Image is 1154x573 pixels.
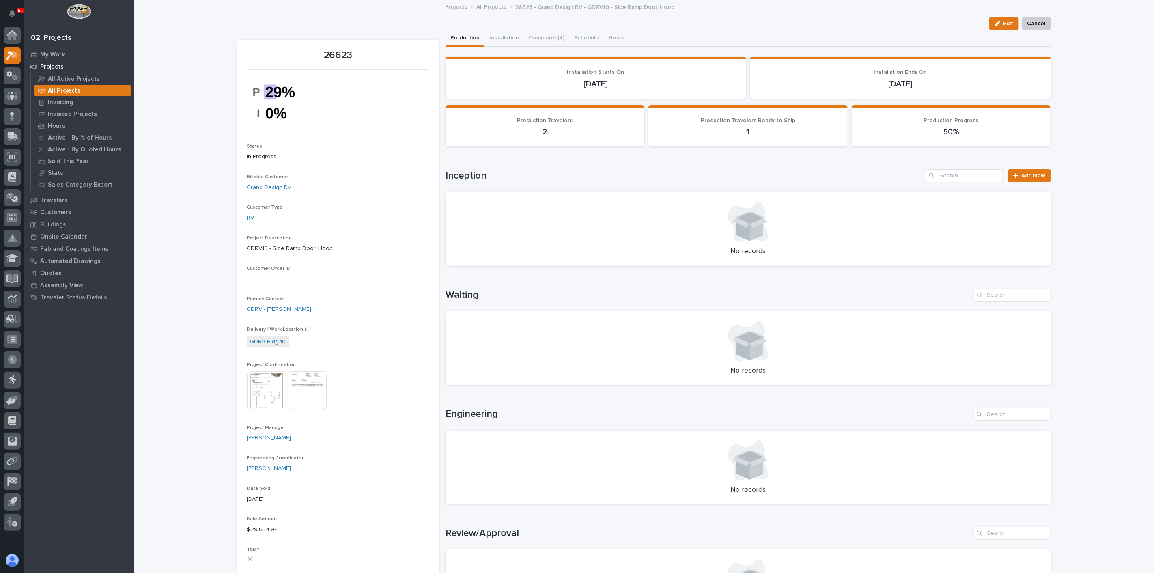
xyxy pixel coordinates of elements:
span: Installation Starts On [567,69,624,75]
span: Project Description [247,236,292,241]
a: Active - By Quoted Hours [31,144,134,155]
button: Edit [989,17,1019,30]
p: Active - By % of Hours [48,134,112,142]
span: Date Sold [247,486,271,491]
p: Traveler Status Details [40,294,107,302]
a: Invoicing [31,97,134,108]
div: Notifications61 [10,10,21,23]
p: All Projects [48,87,80,95]
span: Cancel [1027,19,1046,28]
button: Hours [604,30,629,47]
h1: Review/Approval [446,528,971,539]
span: Project Confirmation [247,362,296,367]
p: [DATE] [760,79,1041,89]
a: [PERSON_NAME] [247,464,291,473]
a: Fab and Coatings Items [24,243,134,255]
div: 02. Projects [31,34,71,43]
input: Search [974,527,1051,540]
a: Onsite Calendar [24,230,134,243]
span: Customer Order ID [247,266,291,271]
p: 61 [18,8,23,13]
a: Grand Design RV [247,183,292,192]
a: GDRV - [PERSON_NAME] [247,305,312,314]
a: Automated Drawings [24,255,134,267]
p: Buildings [40,221,66,228]
a: Projects [24,60,134,73]
button: Comments (4) [524,30,569,47]
a: Quotes [24,267,134,279]
button: Production [446,30,484,47]
p: Automated Drawings [40,258,101,265]
a: GDRV Bldg 10 [250,338,286,346]
span: Project Manager [247,425,286,430]
h1: Engineering [446,408,971,420]
p: No records [455,366,1041,375]
a: All Projects [31,85,134,96]
p: Customers [40,209,71,216]
button: Installation [484,30,524,47]
p: Sold This Year [48,158,89,165]
span: Customer Type [247,205,283,210]
p: 26623 [247,50,429,61]
a: Assembly View [24,279,134,291]
a: Buildings [24,218,134,230]
button: Schedule [569,30,604,47]
p: 50% [861,127,1041,137]
p: No records [455,247,1041,256]
p: 26623 - Grand Design RV - GDRV10 - Side Ramp Door, Hoop [515,2,674,11]
img: G4GX-27A69-9pNpTB_ZVi_QfUkZNCHChZrzAvfS3sMo [247,75,308,131]
p: [DATE] [455,79,736,89]
span: Status [247,144,263,149]
span: Engineering Coordinator [247,456,304,461]
input: Search [926,169,1003,182]
p: Stats [48,170,63,177]
a: RV [247,214,254,222]
p: Fab and Coatings Items [40,246,108,253]
p: [DATE] [247,495,429,504]
span: Primary Contact [247,297,284,302]
h1: Inception [446,170,923,182]
span: Edit [1003,20,1014,27]
button: Cancel [1022,17,1051,30]
a: Traveler Status Details [24,291,134,304]
input: Search [974,408,1051,421]
a: Invoiced Projects [31,108,134,120]
a: Hours [31,120,134,131]
a: [PERSON_NAME] [247,434,291,442]
span: Add New [1022,173,1046,179]
a: Active - By % of Hours [31,132,134,143]
a: Travelers [24,194,134,206]
span: Delivery / Work Location(s) [247,327,309,332]
p: No records [455,486,1041,495]
p: My Work [40,51,65,58]
p: Onsite Calendar [40,233,87,241]
span: Sale Amount [247,517,278,521]
span: T&M? [247,547,260,552]
a: Stats [31,167,134,179]
p: 2 [455,127,635,137]
p: $ 29,504.94 [247,526,429,534]
p: Assembly View [40,282,83,289]
p: Invoicing [48,99,73,106]
a: All Active Projects [31,73,134,84]
p: Invoiced Projects [48,111,97,118]
p: Projects [40,63,64,71]
input: Search [974,289,1051,302]
span: Billable Customer [247,174,288,179]
span: Installation Ends On [874,69,927,75]
span: Production Travelers [517,118,573,123]
p: GDRV10 - Side Ramp Door, Hoop [247,244,429,253]
h1: Waiting [446,289,971,301]
img: Workspace Logo [67,4,91,19]
span: Production Progress [924,118,979,123]
p: All Active Projects [48,75,100,83]
a: Projects [445,2,467,11]
p: Quotes [40,270,62,277]
p: - [247,275,429,283]
a: All Projects [476,2,506,11]
p: Travelers [40,197,68,204]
